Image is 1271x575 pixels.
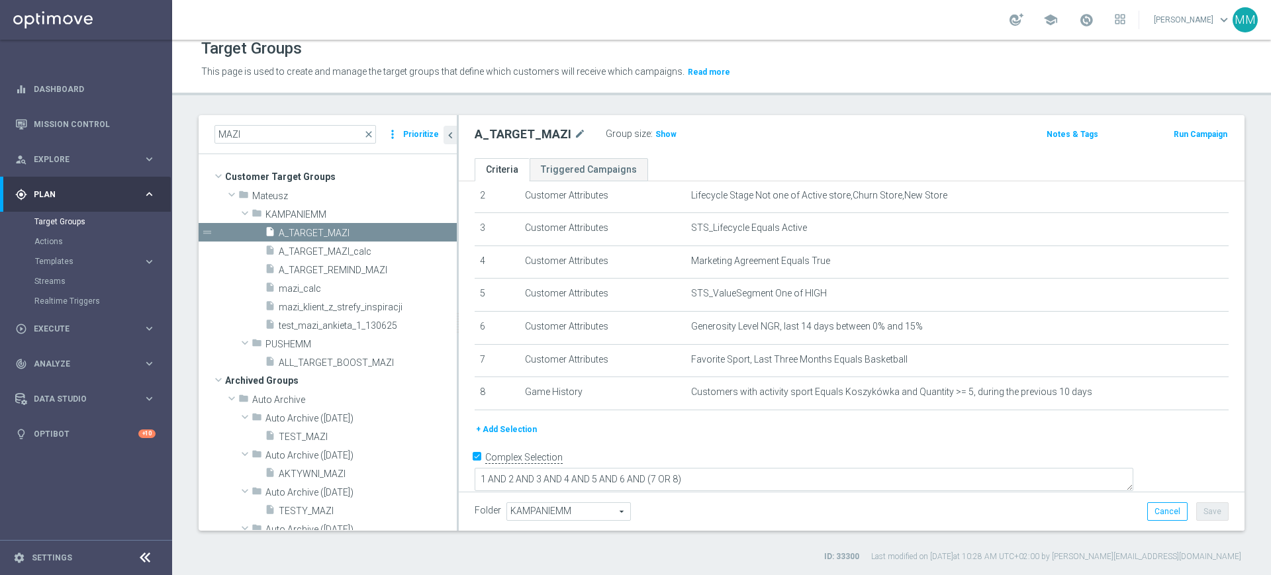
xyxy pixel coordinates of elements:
[265,282,275,297] i: insert_drive_file
[475,245,520,279] td: 4
[34,212,171,232] div: Target Groups
[475,422,538,437] button: + Add Selection
[15,394,156,404] button: Data Studio keyboard_arrow_right
[225,167,457,186] span: Customer Target Groups
[265,226,275,242] i: insert_drive_file
[691,288,827,299] span: STS_ValueSegment One of HIGH
[34,325,143,333] span: Execute
[34,256,156,267] div: Templates keyboard_arrow_right
[265,430,275,445] i: insert_drive_file
[386,125,399,144] i: more_vert
[34,296,138,306] a: Realtime Triggers
[143,255,156,268] i: keyboard_arrow_right
[574,126,586,142] i: mode_edit
[265,524,457,535] span: Auto Archive (2023-06-13)
[279,506,457,517] span: TESTY_MAZI
[651,128,653,140] label: :
[15,429,156,439] div: lightbulb Optibot +10
[279,265,457,276] span: A_TARGET_REMIND_MAZI
[520,311,686,344] td: Customer Attributes
[520,180,686,213] td: Customer Attributes
[691,222,807,234] span: STS_Lifecycle Equals Active
[15,428,27,440] i: lightbulb
[15,154,27,165] i: person_search
[252,394,457,406] span: Auto Archive
[143,188,156,200] i: keyboard_arrow_right
[34,416,138,451] a: Optibot
[475,213,520,246] td: 3
[143,322,156,335] i: keyboard_arrow_right
[279,320,457,332] span: test_mazi_ankieta_1_130625
[475,311,520,344] td: 6
[444,129,457,142] i: chevron_left
[34,232,171,251] div: Actions
[475,126,571,142] h2: A_TARGET_MAZI
[15,323,143,335] div: Execute
[15,83,27,95] i: equalizer
[138,429,156,438] div: +10
[34,251,171,271] div: Templates
[279,246,457,257] span: A_TARGET_MAZI_calc
[15,154,156,165] button: person_search Explore keyboard_arrow_right
[252,191,457,202] span: Mateusz
[520,213,686,246] td: Customer Attributes
[265,450,457,461] span: Auto Archive (2023-04-13)
[520,279,686,312] td: Customer Attributes
[34,236,138,247] a: Actions
[15,154,143,165] div: Explore
[34,107,156,142] a: Mission Control
[15,119,156,130] button: Mission Control
[1217,13,1231,27] span: keyboard_arrow_down
[265,487,457,498] span: Auto Archive (2023-05-03)
[1153,10,1233,30] a: [PERSON_NAME]keyboard_arrow_down
[15,393,143,405] div: Data Studio
[252,412,262,427] i: folder
[238,189,249,204] i: folder
[143,153,156,165] i: keyboard_arrow_right
[520,377,686,410] td: Game History
[252,449,262,464] i: folder
[686,65,731,79] button: Read more
[214,125,376,144] input: Quick find group or folder
[1043,13,1058,27] span: school
[15,189,27,200] i: gps_fixed
[265,356,275,371] i: insert_drive_file
[34,395,143,403] span: Data Studio
[475,377,520,410] td: 8
[201,39,302,58] h1: Target Groups
[265,339,457,350] span: PUSHEMM
[15,84,156,95] button: equalizer Dashboard
[265,504,275,519] i: insert_drive_file
[279,431,457,443] span: TEST_MAZI
[265,263,275,279] i: insert_drive_file
[279,283,457,294] span: mazi_calc
[252,337,262,353] i: folder
[1147,502,1188,521] button: Cancel
[265,413,457,424] span: Auto Archive (2022-12-19)
[401,126,441,144] button: Prioritize
[279,228,457,239] span: A_TARGET_MAZI
[34,291,171,311] div: Realtime Triggers
[1172,127,1229,142] button: Run Campaign
[225,371,457,390] span: Archived Groups
[1196,502,1229,521] button: Save
[15,358,27,370] i: track_changes
[363,129,374,140] span: close
[34,216,138,227] a: Target Groups
[34,155,143,163] span: Explore
[35,257,130,265] span: Templates
[15,359,156,369] div: track_changes Analyze keyboard_arrow_right
[201,66,684,77] span: This page is used to create and manage the target groups that define which customers will receive...
[15,324,156,334] button: play_circle_outline Execute keyboard_arrow_right
[32,554,72,562] a: Settings
[265,245,275,260] i: insert_drive_file
[520,344,686,377] td: Customer Attributes
[15,416,156,451] div: Optibot
[15,71,156,107] div: Dashboard
[15,189,143,200] div: Plan
[691,354,908,365] span: Favorite Sport, Last Three Months Equals Basketball
[691,386,1092,398] span: Customers with activity sport Equals Koszykówka and Quantity >= 5, during the previous 10 days
[475,344,520,377] td: 7
[34,191,143,199] span: Plan
[1045,127,1100,142] button: Notes & Tags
